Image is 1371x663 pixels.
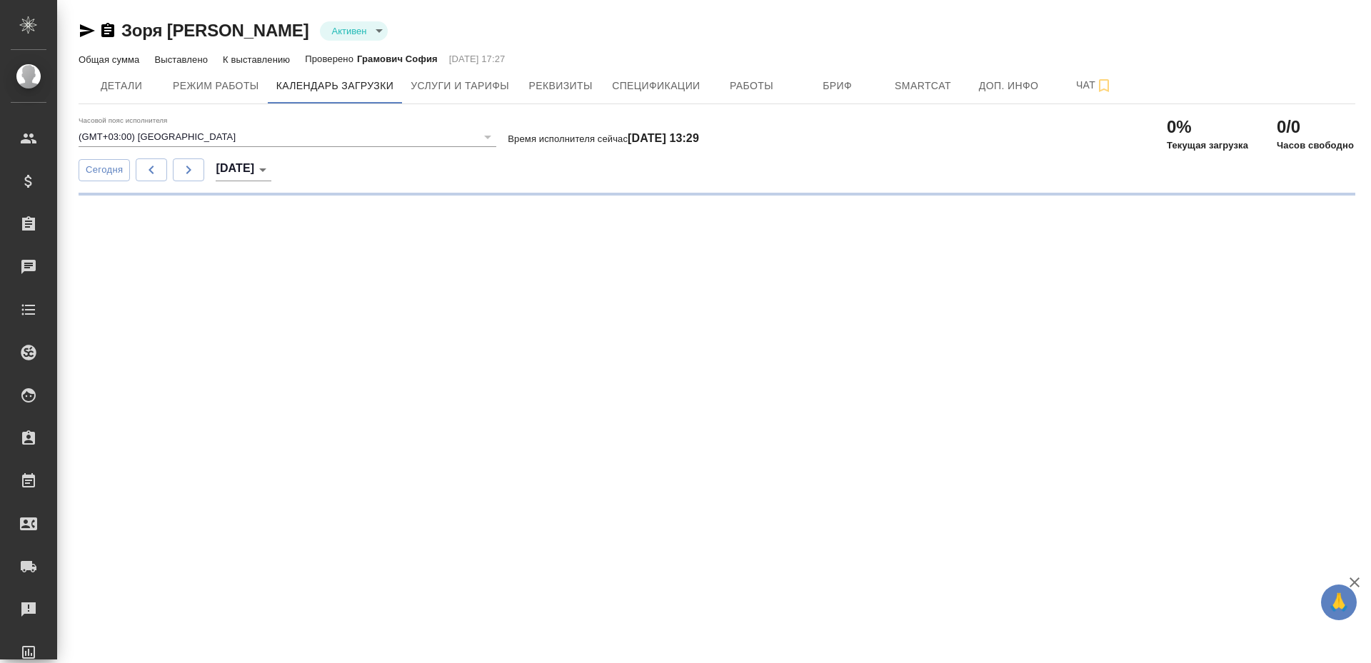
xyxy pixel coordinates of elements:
span: 🙏 [1327,587,1351,617]
span: Услуги и тарифы [411,77,509,95]
span: Бриф [803,77,872,95]
span: Реквизиты [526,77,595,95]
label: Часовой пояс исполнителя [79,117,168,124]
p: Грамович София [357,52,438,66]
span: Доп. инфо [975,77,1043,95]
div: Активен [320,21,388,41]
p: К выставлению [223,54,293,65]
span: Работы [718,77,786,95]
p: Текущая загрузка [1167,138,1248,153]
p: Время исполнителя сейчас [508,133,699,144]
span: Детали [87,77,156,95]
button: 🙏 [1321,584,1357,620]
p: [DATE] 17:27 [449,52,506,66]
div: [DATE] [216,158,271,181]
h2: 0% [1167,116,1248,138]
span: Smartcat [889,77,958,95]
span: Сегодня [86,162,123,178]
a: Зоря [PERSON_NAME] [121,21,308,40]
p: Часов свободно [1277,138,1354,153]
h4: [DATE] 13:29 [628,132,699,144]
h2: 0/0 [1277,116,1354,138]
button: Скопировать ссылку для ЯМессенджера [79,22,96,39]
span: Режим работы [173,77,259,95]
span: Календарь загрузки [276,77,394,95]
button: Сегодня [79,159,130,181]
svg: Подписаться [1095,77,1113,94]
button: Активен [327,25,371,37]
p: Выставлено [154,54,211,65]
button: Скопировать ссылку [99,22,116,39]
span: Чат [1060,76,1129,94]
span: Спецификации [612,77,700,95]
p: Общая сумма [79,54,143,65]
p: Проверено [305,52,357,66]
